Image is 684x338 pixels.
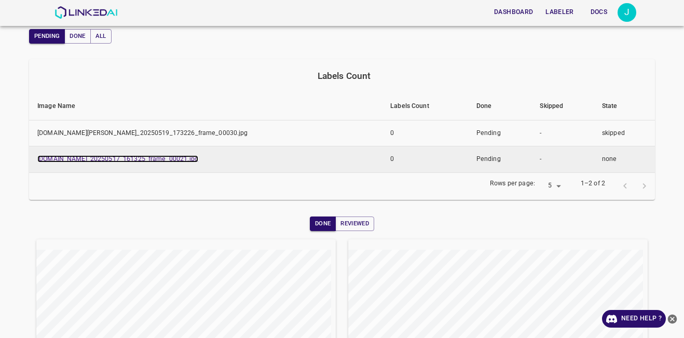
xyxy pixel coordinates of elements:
button: Labeler [541,4,578,21]
th: Labels Count [382,92,468,120]
p: Rows per page: [490,179,535,188]
p: 1–2 of 2 [581,179,605,188]
th: Done [468,92,532,120]
a: Dashboard [488,2,539,23]
td: skipped [594,120,655,146]
th: State [594,92,655,120]
td: - [531,120,594,146]
a: Need Help ? [602,310,666,328]
button: close-help [666,310,679,328]
button: Done [310,217,336,231]
td: Pending [468,146,532,173]
button: All [90,29,112,44]
div: Labels Count [37,69,651,83]
div: J [618,3,636,22]
button: Open settings [618,3,636,22]
td: [DOMAIN_NAME][PERSON_NAME]_20250519_173226_frame_00030.jpg [29,120,382,146]
img: LinkedAI [54,6,117,19]
a: [DOMAIN_NAME]_20250517_161325_frame_00021.jpg [37,155,198,163]
td: 0 [382,120,468,146]
button: Docs [582,4,615,21]
td: Pending [468,120,532,146]
td: - [531,146,594,173]
a: Labeler [539,2,580,23]
th: Image Name [29,92,382,120]
td: none [594,146,655,173]
div: 5 [539,179,564,193]
a: Docs [580,2,618,23]
th: Skipped [531,92,594,120]
button: Reviewed [335,217,374,231]
button: Done [64,29,90,44]
button: Dashboard [490,4,537,21]
button: Pending [29,29,65,44]
td: 0 [382,146,468,173]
